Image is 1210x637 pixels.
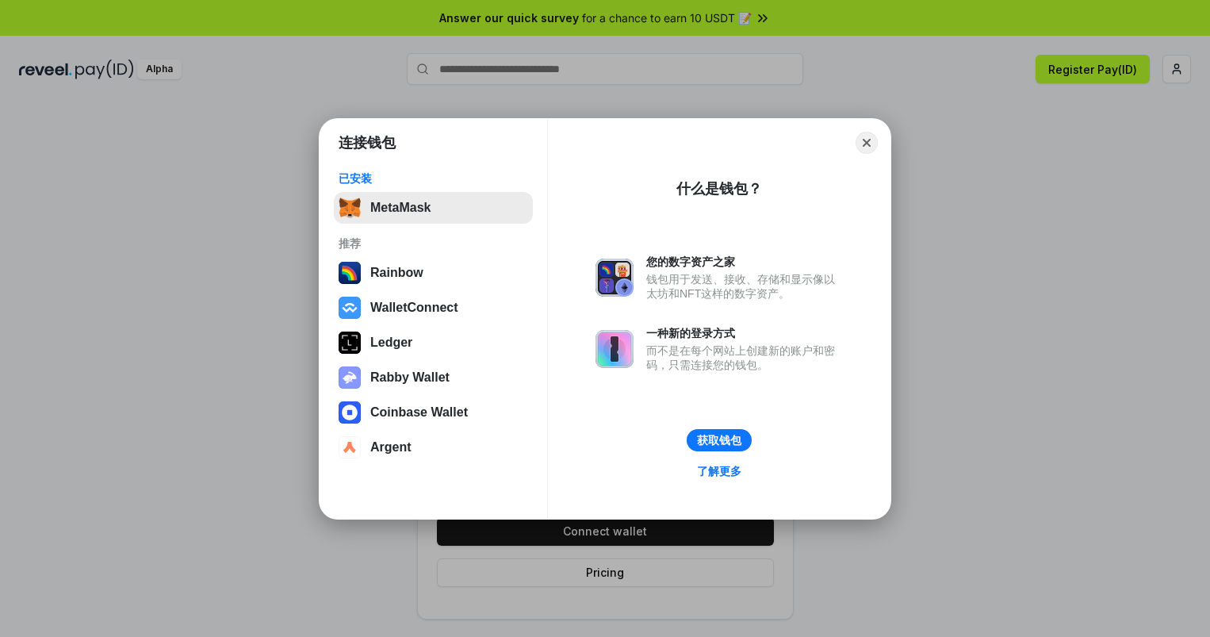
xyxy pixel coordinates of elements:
div: 您的数字资产之家 [646,255,843,269]
div: 一种新的登录方式 [646,326,843,340]
button: 获取钱包 [687,429,752,451]
img: svg+xml,%3Csvg%20xmlns%3D%22http%3A%2F%2Fwww.w3.org%2F2000%2Fsvg%22%20fill%3D%22none%22%20viewBox... [339,366,361,389]
button: Close [856,132,878,154]
h1: 连接钱包 [339,133,396,152]
img: svg+xml,%3Csvg%20fill%3D%22none%22%20height%3D%2233%22%20viewBox%3D%220%200%2035%2033%22%20width%... [339,197,361,219]
img: svg+xml,%3Csvg%20width%3D%2228%22%20height%3D%2228%22%20viewBox%3D%220%200%2028%2028%22%20fill%3D... [339,297,361,319]
img: svg+xml,%3Csvg%20xmlns%3D%22http%3A%2F%2Fwww.w3.org%2F2000%2Fsvg%22%20fill%3D%22none%22%20viewBox... [595,330,634,368]
div: 钱包用于发送、接收、存储和显示像以太坊和NFT这样的数字资产。 [646,272,843,301]
div: 获取钱包 [697,433,741,447]
button: Argent [334,432,533,463]
div: WalletConnect [370,301,458,315]
div: Argent [370,440,412,455]
div: Rainbow [370,266,423,280]
button: MetaMask [334,192,533,224]
div: 已安装 [339,171,528,186]
a: 了解更多 [687,461,751,482]
div: Rabby Wallet [370,370,450,385]
button: Coinbase Wallet [334,397,533,428]
div: 推荐 [339,236,528,251]
div: MetaMask [370,201,431,215]
img: svg+xml,%3Csvg%20width%3D%2228%22%20height%3D%2228%22%20viewBox%3D%220%200%2028%2028%22%20fill%3D... [339,436,361,459]
div: 而不是在每个网站上创建新的账户和密码，只需连接您的钱包。 [646,343,843,372]
div: Coinbase Wallet [370,405,468,420]
img: svg+xml,%3Csvg%20xmlns%3D%22http%3A%2F%2Fwww.w3.org%2F2000%2Fsvg%22%20width%3D%2228%22%20height%3... [339,332,361,354]
button: Ledger [334,327,533,359]
div: Ledger [370,336,412,350]
img: svg+xml,%3Csvg%20width%3D%2228%22%20height%3D%2228%22%20viewBox%3D%220%200%2028%2028%22%20fill%3D... [339,401,361,424]
div: 什么是钱包？ [676,179,762,198]
button: Rainbow [334,257,533,289]
button: WalletConnect [334,292,533,324]
img: svg+xml,%3Csvg%20width%3D%22120%22%20height%3D%22120%22%20viewBox%3D%220%200%20120%20120%22%20fil... [339,262,361,284]
img: svg+xml,%3Csvg%20xmlns%3D%22http%3A%2F%2Fwww.w3.org%2F2000%2Fsvg%22%20fill%3D%22none%22%20viewBox... [595,259,634,297]
div: 了解更多 [697,464,741,478]
button: Rabby Wallet [334,362,533,393]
